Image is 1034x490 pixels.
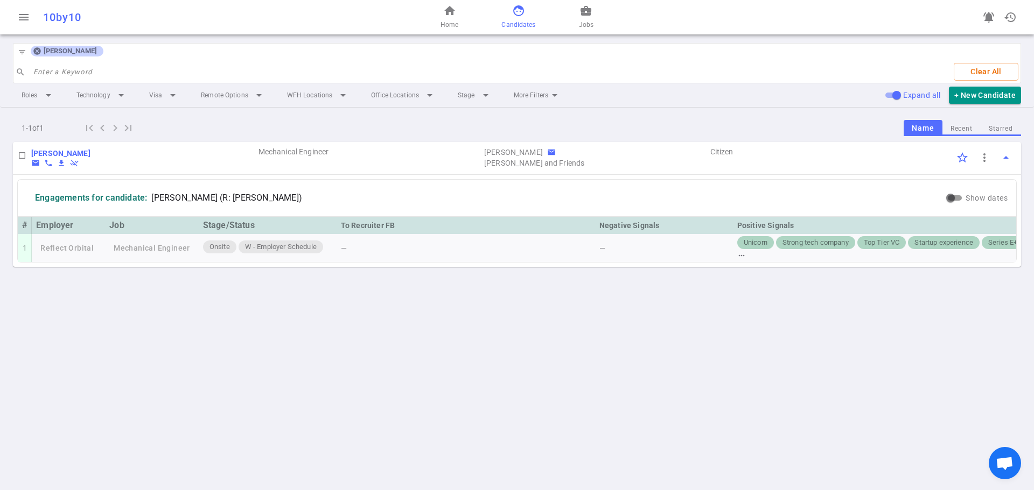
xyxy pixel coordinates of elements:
[449,86,501,105] li: Stage
[441,19,458,30] span: Home
[860,238,904,248] span: Top Tier VC
[978,151,991,164] span: more_vert
[151,193,302,203] span: [PERSON_NAME] (R: [PERSON_NAME])
[362,86,445,105] li: Office Locations
[31,148,90,159] a: Go to Edit
[739,238,772,248] span: Unicorn
[903,91,940,100] span: Expand all
[547,148,556,157] button: Copy Recruiter email
[599,243,729,253] div: —
[18,48,26,56] span: filter_list
[441,4,458,30] a: Home
[199,217,337,234] th: Stage/Status
[57,159,66,167] i: file_download
[904,120,942,137] button: Name
[505,86,570,105] li: More Filters
[579,4,593,30] a: Jobs
[192,86,274,105] li: Remote Options
[43,11,340,24] div: 10by10
[44,159,53,167] span: phone
[13,86,64,105] li: Roles
[337,234,595,262] td: —
[512,4,525,17] span: face
[31,159,40,167] span: email
[70,159,79,167] button: Withdraw candidate
[981,122,1021,136] button: Starred
[484,158,708,168] span: Agency
[31,159,40,167] button: Copy Candidate email
[737,251,746,260] span: more_horiz
[484,147,543,158] div: Recruiter
[599,219,729,232] div: Negative Signals
[949,87,1021,104] button: + New Candidate
[17,11,30,24] span: menu
[989,447,1021,479] a: Open chat
[443,4,456,17] span: home
[954,63,1018,81] button: Clear All
[205,242,234,252] span: Onsite
[241,242,321,252] span: W - Employer Schedule
[1000,6,1021,28] button: Open history
[31,149,90,158] b: [PERSON_NAME]
[579,4,592,17] span: business_center
[1000,151,1012,164] span: arrow_drop_up
[978,6,1000,28] a: Go to see announcements
[13,6,34,28] button: Open menu
[70,159,79,167] span: remove_done
[18,234,32,262] td: 1
[501,4,535,30] a: Candidates
[995,147,1017,168] button: Toggle Expand/Collapse
[44,159,53,167] button: Copy Candidate phone
[942,122,981,136] button: Recent
[16,67,25,77] span: search
[966,194,1008,202] span: Show dates
[709,142,935,169] td: Visa
[57,159,66,167] button: Download resume
[982,11,995,24] span: notifications_active
[1004,11,1017,24] span: history
[68,86,136,105] li: Technology
[579,19,593,30] span: Jobs
[13,119,83,137] div: 1 - 1 of 1
[18,217,32,234] th: #
[32,217,105,234] th: Employer
[951,146,974,169] div: Click to Starred
[257,142,484,169] td: Roles
[105,217,199,234] th: Job
[278,86,358,105] li: WFH Locations
[935,142,1021,169] td: Options
[141,86,188,105] li: Visa
[501,19,535,30] span: Candidates
[547,148,556,157] span: email
[35,193,147,203] div: Engagements for candidate:
[39,47,101,55] span: [PERSON_NAME]
[778,238,853,248] span: Strong tech company
[910,238,977,248] span: Startup experience
[341,219,591,232] div: To Recruiter FB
